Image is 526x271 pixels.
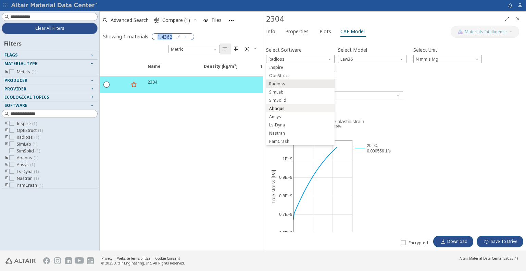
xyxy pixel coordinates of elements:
[34,134,39,140] span: ( 1 )
[5,258,36,264] img: Altair Engineering
[269,139,289,144] span: PamCrash
[465,29,507,35] span: Materials Intelligence
[460,256,518,261] div: (v2025.1)
[4,77,27,83] span: Producer
[447,239,467,244] span: Download
[34,175,39,181] span: ( 1 )
[4,128,9,133] i: toogle group
[269,122,285,128] span: Ls-Dyna
[17,162,35,168] span: Ansys
[269,81,285,87] span: Radioss
[103,33,148,40] div: Showing 1 materials
[266,55,335,63] span: Radioss
[4,52,17,58] span: Flags
[2,51,98,59] button: Flags
[32,121,37,126] span: ( 1 )
[34,169,39,174] span: ( 1 )
[501,13,512,24] button: Full Screen
[111,18,149,23] span: Advanced Search
[38,182,43,188] span: ( 1 )
[128,63,143,76] span: Favorite
[4,121,9,126] i: toogle group
[4,155,9,161] i: toogle group
[491,239,517,244] span: Save To Drive
[338,55,406,63] div: Model
[128,79,139,90] button: Favorite
[2,76,98,85] button: Producer
[285,26,309,37] span: Properties
[477,236,523,247] button: Save To Drive
[231,44,242,54] button: Tile View
[338,55,406,63] span: Law36
[269,89,284,95] span: SimLab
[234,46,239,52] i: 
[266,91,403,99] span: 0.000556/s 20.00 °C 0.000556 1/s
[4,69,9,75] i: toogle group
[460,256,503,261] span: Altair Material Data Center
[117,256,150,261] a: Website Terms of Use
[204,63,238,76] span: Density [kg/m³]
[4,141,9,147] i: toogle group
[168,45,220,53] span: Metric
[101,256,112,261] a: Privacy
[269,73,289,78] span: OptiStruct
[413,45,437,55] label: Select Unit
[113,63,128,76] span: Expand
[320,26,331,37] span: Plots
[242,44,260,54] button: Theme
[413,55,482,63] span: N mm s Mg
[269,114,281,120] span: Ansys
[2,60,98,68] button: Material Type
[4,135,9,140] i: toogle group
[433,236,473,247] button: Download
[30,162,35,168] span: ( 1 )
[266,91,403,99] div: Select Diagram
[162,18,190,23] span: Compare (1)
[4,162,9,168] i: toogle group
[220,44,231,54] button: Table View
[2,23,98,34] button: Clear All Filters
[154,17,160,23] i: 
[512,13,523,24] button: Close
[17,148,40,154] span: SimSolid
[2,85,98,93] button: Provider
[148,63,161,76] span: Name
[269,106,285,111] span: Abaqus
[17,128,43,133] span: OptiStruct
[17,141,37,147] span: SimLab
[158,34,172,40] span: 1.4362
[266,63,335,145] div: Software
[32,69,36,75] span: ( 1 )
[245,46,250,52] i: 
[17,183,43,188] span: PamCrash
[223,46,228,52] i: 
[451,26,519,38] button: AI CopilotMaterials Intelligence
[4,94,49,100] span: Ecological Topics
[155,256,180,261] a: Cookie Consent
[35,26,64,31] span: Clear All Filters
[17,155,38,161] span: Abaqus
[266,26,275,37] span: Info
[4,176,9,181] i: toogle group
[168,45,220,53] div: Unit System
[269,98,286,103] span: SimSolid
[4,102,27,108] span: Software
[211,18,222,23] span: Tiles
[143,63,200,76] span: Name
[269,131,285,136] span: Nastran
[38,127,43,133] span: ( 1 )
[266,13,501,24] div: 2304
[266,55,335,63] div: Software
[269,65,283,70] span: Inspire
[2,34,25,51] div: Filters
[17,135,39,140] span: Radioss
[2,101,98,110] button: Software
[33,141,37,147] span: ( 1 )
[17,176,39,181] span: Nastran
[338,45,367,55] label: Select Model
[4,86,26,92] span: Provider
[484,239,489,244] i: 
[266,45,302,55] label: Select Software
[260,63,309,76] span: Tensile modulus [MPa]
[4,183,9,188] i: toogle group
